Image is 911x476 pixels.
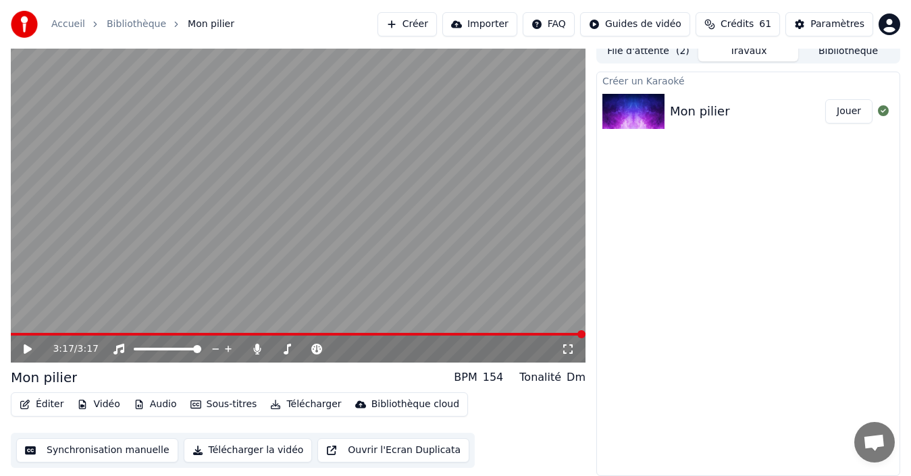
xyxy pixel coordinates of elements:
[698,42,798,61] button: Travaux
[128,395,182,414] button: Audio
[51,18,234,31] nav: breadcrumb
[597,72,900,88] div: Créer un Karaoké
[16,438,178,462] button: Synchronisation manuelle
[184,438,313,462] button: Télécharger la vidéo
[580,12,690,36] button: Guides de vidéo
[378,12,437,36] button: Créer
[78,342,99,356] span: 3:17
[53,342,74,356] span: 3:17
[185,395,263,414] button: Sous-titres
[454,369,477,386] div: BPM
[854,422,895,462] div: Ouvrir le chat
[14,395,69,414] button: Éditer
[696,12,780,36] button: Crédits61
[317,438,469,462] button: Ouvrir l'Ecran Duplicata
[676,45,689,58] span: ( 2 )
[11,368,77,387] div: Mon pilier
[72,395,125,414] button: Vidéo
[483,369,504,386] div: 154
[567,369,585,386] div: Dm
[188,18,234,31] span: Mon pilier
[53,342,85,356] div: /
[721,18,754,31] span: Crédits
[670,102,730,121] div: Mon pilier
[442,12,517,36] button: Importer
[523,12,575,36] button: FAQ
[265,395,346,414] button: Télécharger
[371,398,459,411] div: Bibliothèque cloud
[51,18,85,31] a: Accueil
[785,12,873,36] button: Paramètres
[519,369,561,386] div: Tonalité
[759,18,771,31] span: 61
[798,42,898,61] button: Bibliothèque
[598,42,698,61] button: File d'attente
[107,18,166,31] a: Bibliothèque
[825,99,873,124] button: Jouer
[11,11,38,38] img: youka
[810,18,864,31] div: Paramètres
